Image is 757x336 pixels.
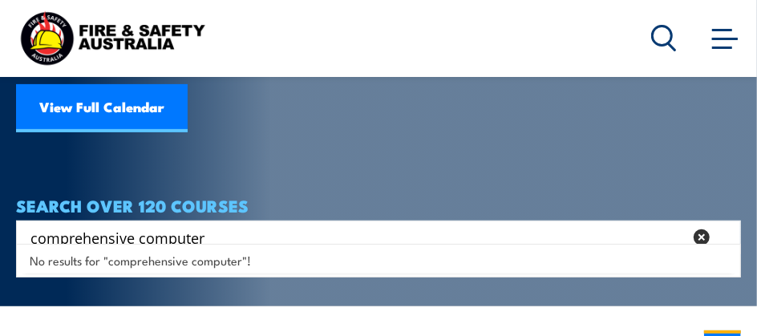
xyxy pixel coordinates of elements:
[30,225,683,249] input: Search input
[16,84,188,132] a: View Full Calendar
[30,253,251,268] span: No results for "comprehensive computer"!
[16,196,741,214] h4: SEARCH OVER 120 COURSES
[34,226,686,249] form: Search form
[713,226,735,249] button: Search magnifier button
